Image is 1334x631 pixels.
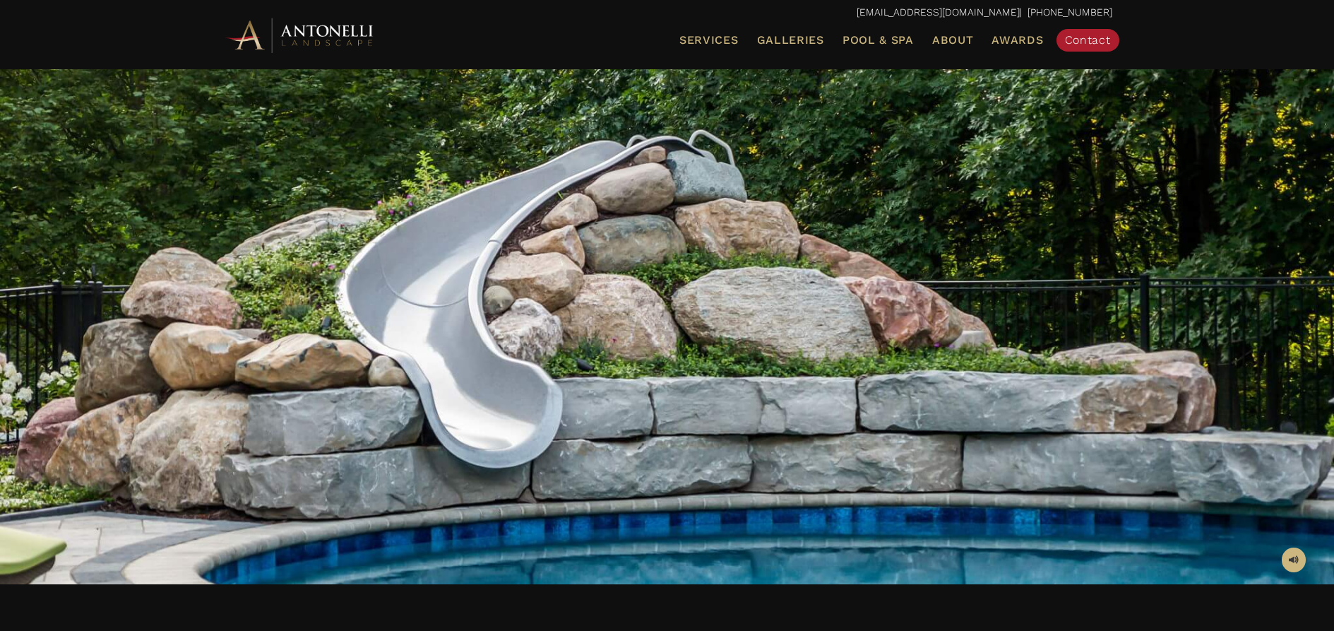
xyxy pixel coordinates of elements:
a: Pool & Spa [837,31,919,49]
a: Contact [1056,29,1119,52]
a: Galleries [751,31,830,49]
span: About [932,35,974,46]
span: Awards [991,33,1043,47]
span: Galleries [757,33,824,47]
p: | [PHONE_NUMBER] [222,4,1112,22]
span: Contact [1065,33,1111,47]
a: [EMAIL_ADDRESS][DOMAIN_NAME] [857,6,1020,18]
span: Pool & Spa [842,33,914,47]
a: Services [674,31,744,49]
img: Antonelli Horizontal Logo [222,16,378,54]
a: About [927,31,979,49]
a: Awards [986,31,1049,49]
span: Services [679,35,739,46]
